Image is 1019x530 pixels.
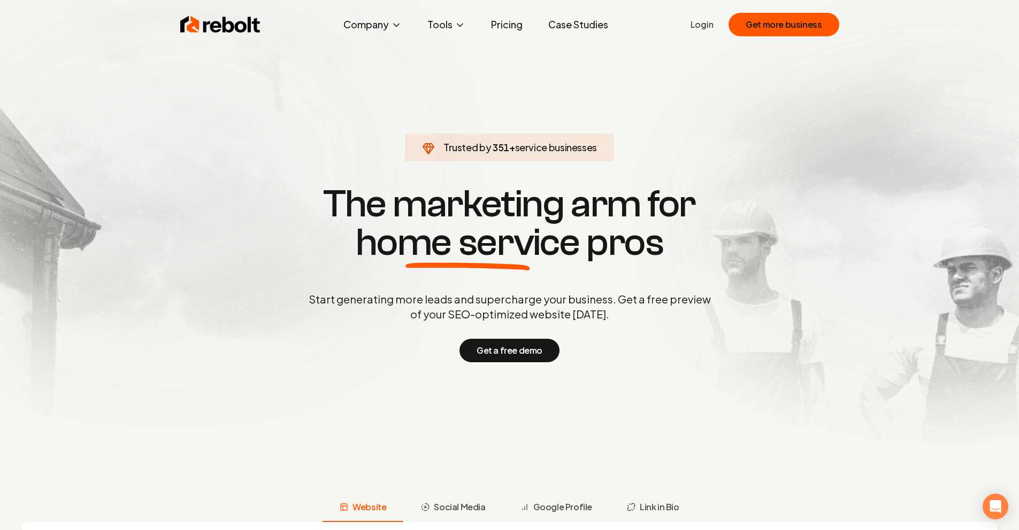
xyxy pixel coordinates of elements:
img: Rebolt Logo [180,14,261,35]
span: + [509,141,515,153]
span: Website [353,501,386,513]
span: 351 [493,140,509,155]
button: Google Profile [503,494,609,522]
a: Login [691,18,714,31]
button: Website [323,494,403,522]
button: Company [335,14,410,35]
button: Get more business [729,13,839,36]
p: Start generating more leads and supercharge your business. Get a free preview of your SEO-optimiz... [307,292,713,322]
span: home service [356,223,580,262]
button: Social Media [403,494,502,522]
a: Pricing [482,14,531,35]
button: Get a free demo [459,339,560,362]
span: service businesses [515,141,597,153]
button: Tools [419,14,474,35]
div: Open Intercom Messenger [983,494,1008,519]
h1: The marketing arm for pros [253,185,767,262]
span: Social Media [434,501,485,513]
span: Google Profile [533,501,592,513]
span: Trusted by [443,141,491,153]
a: Case Studies [540,14,617,35]
button: Link in Bio [609,494,696,522]
span: Link in Bio [640,501,679,513]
